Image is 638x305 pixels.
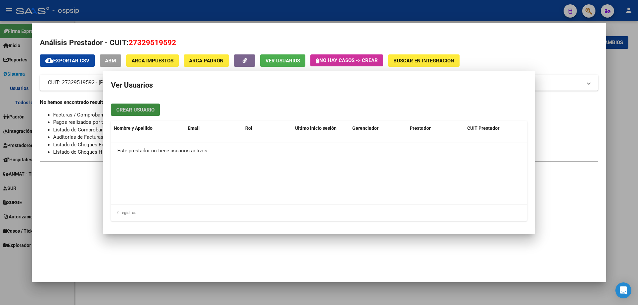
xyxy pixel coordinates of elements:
[100,54,121,67] button: ABM
[53,141,598,149] li: Listado de Cheques Emitidos al Prestador Pendientes de Depósito
[45,56,53,64] mat-icon: cloud_download
[410,125,431,131] span: Prestador
[53,148,598,156] li: Listado de Cheques Histórico Emitidos al Prestador
[316,57,378,63] span: No hay casos -> Crear
[105,58,116,64] span: ABM
[111,142,527,159] div: Este prestador no tiene usuarios activos.
[53,126,598,134] li: Listado de Comprobantes / Facturas recibidos
[189,58,224,64] span: ARCA Padrón
[40,75,598,91] mat-expansion-panel-header: CUIT: 27329519592 - [PERSON_NAME]
[388,54,460,67] button: Buscar en Integración
[53,111,598,119] li: Facturas / Comprobantes Recibidos por la Obra Social
[111,79,527,92] h2: Ver Usuarios
[292,121,350,135] datatable-header-cell: Ultimo inicio sesión
[111,204,527,221] div: 0 registros
[185,121,243,135] datatable-header-cell: Email
[184,54,229,67] button: ARCA Padrón
[53,118,598,126] li: Pagos realizados por transferencia
[188,125,200,131] span: Email
[114,125,153,131] span: Nombre y Apellido
[111,104,160,116] button: Crear Usuario
[266,58,300,64] span: Ver Usuarios
[53,133,598,141] li: Auditorías de Facturas
[393,58,454,64] span: Buscar en Integración
[111,121,185,135] datatable-header-cell: Nombre y Apellido
[295,125,337,131] span: Ultimo inicio sesión
[40,54,95,67] button: Exportar CSV
[132,58,173,64] span: ARCA Impuestos
[615,282,631,298] div: Open Intercom Messenger
[129,38,176,47] span: 27329519592
[40,37,598,48] h2: Análisis Prestador - CUIT:
[310,54,383,66] button: No hay casos -> Crear
[126,54,179,67] button: ARCA Impuestos
[40,99,162,105] strong: No hemos encontrado resultados buscando el CUIT en:
[48,79,582,87] mat-panel-title: CUIT: 27329519592 - [PERSON_NAME]
[465,121,522,135] datatable-header-cell: CUIT Prestador
[116,107,155,113] span: Crear Usuario
[243,121,292,135] datatable-header-cell: Rol
[245,125,252,131] span: Rol
[260,54,305,67] button: Ver Usuarios
[45,58,89,64] span: Exportar CSV
[352,125,378,131] span: Gerenciador
[407,121,465,135] datatable-header-cell: Prestador
[350,121,407,135] datatable-header-cell: Gerenciador
[467,125,499,131] span: CUIT Prestador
